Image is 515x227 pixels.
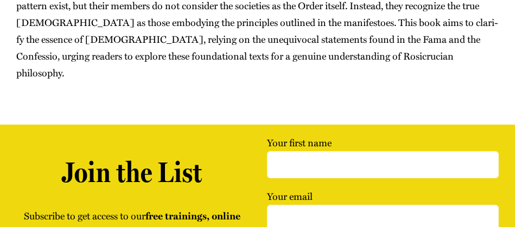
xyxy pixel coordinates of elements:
h2: Join the List [16,155,248,190]
input: Your first name [267,151,499,178]
label: Your first name [267,135,499,170]
label: Your email [267,189,499,224]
